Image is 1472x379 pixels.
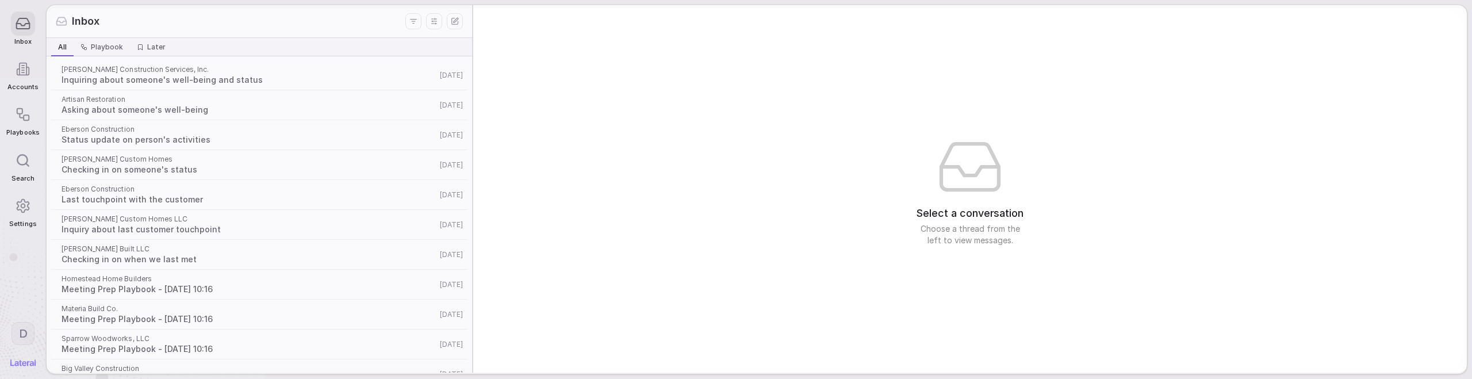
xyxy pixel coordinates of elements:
[440,250,463,259] span: [DATE]
[49,90,470,120] a: Artisan RestorationAsking about someone's well-being[DATE]
[49,330,470,359] a: Sparrow Woodworks, LLCMeeting Prep Playbook - [DATE] 10:16[DATE]
[426,13,442,29] button: Display settings
[58,43,67,52] span: All
[62,155,436,164] span: [PERSON_NAME] Custom Homes
[49,210,470,240] a: [PERSON_NAME] Custom Homes LLCInquiry about last customer touchpoint[DATE]
[62,125,436,134] span: Eberson Construction
[49,270,470,300] a: Homestead Home BuildersMeeting Prep Playbook - [DATE] 10:16[DATE]
[62,334,436,343] span: Sparrow Woodworks, LLC
[447,13,463,29] button: New thread
[440,370,463,379] span: [DATE]
[62,65,436,74] span: [PERSON_NAME] Construction Services, Inc.
[62,343,436,355] span: Meeting Prep Playbook - [DATE] 10:16
[9,220,36,228] span: Settings
[11,175,34,182] span: Search
[49,300,470,330] a: Materia Build Co.Meeting Prep Playbook - [DATE] 10:16[DATE]
[405,13,421,29] button: Filters
[62,134,436,146] span: Status update on person's activities
[440,71,463,80] span: [DATE]
[440,101,463,110] span: [DATE]
[62,274,436,284] span: Homestead Home Builders
[49,120,470,150] a: Eberson ConstructionStatus update on person's activities[DATE]
[62,194,436,205] span: Last touchpoint with the customer
[62,95,436,104] span: Artisan Restoration
[440,190,463,200] span: [DATE]
[440,340,463,349] span: [DATE]
[62,313,436,325] span: Meeting Prep Playbook - [DATE] 10:16
[49,60,470,90] a: [PERSON_NAME] Construction Services, Inc.Inquiring about someone's well-being and status[DATE]
[91,43,123,52] span: Playbook
[19,326,28,341] span: D
[49,180,470,210] a: Eberson ConstructionLast touchpoint with the customer[DATE]
[440,310,463,319] span: [DATE]
[62,254,436,265] span: Checking in on when we last met
[62,224,436,235] span: Inquiry about last customer touchpoint
[913,223,1028,246] span: Choose a thread from the left to view messages.
[440,131,463,140] span: [DATE]
[72,14,99,29] span: Inbox
[440,280,463,289] span: [DATE]
[14,38,32,45] span: Inbox
[6,188,39,233] a: Settings
[62,74,436,86] span: Inquiring about someone's well-being and status
[62,244,436,254] span: [PERSON_NAME] Built LLC
[6,97,39,142] a: Playbooks
[6,51,39,97] a: Accounts
[62,284,436,295] span: Meeting Prep Playbook - [DATE] 10:16
[49,240,470,270] a: [PERSON_NAME] Built LLCChecking in on when we last met[DATE]
[62,104,436,116] span: Asking about someone's well-being
[49,150,470,180] a: [PERSON_NAME] Custom HomesChecking in on someone's status[DATE]
[62,164,436,175] span: Checking in on someone's status
[10,359,36,366] img: Lateral
[440,220,463,229] span: [DATE]
[62,215,436,224] span: [PERSON_NAME] Custom Homes LLC
[7,83,39,91] span: Accounts
[917,206,1023,221] span: Select a conversation
[6,6,39,51] a: Inbox
[62,185,436,194] span: Eberson Construction
[147,43,166,52] span: Later
[62,364,436,373] span: Big Valley Construction
[6,129,39,136] span: Playbooks
[440,160,463,170] span: [DATE]
[62,304,436,313] span: Materia Build Co.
